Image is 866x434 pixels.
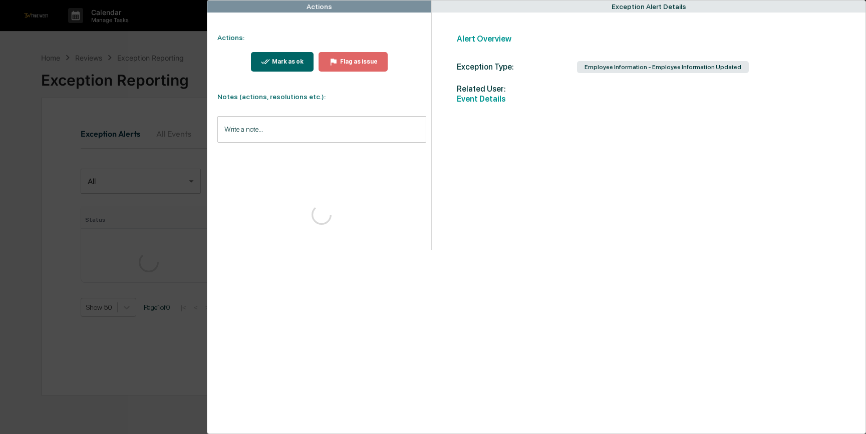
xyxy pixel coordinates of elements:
[319,52,388,72] button: Flag as issue
[217,34,244,42] strong: Actions:
[612,3,686,11] div: Exception Alert Details
[251,52,314,72] button: Mark as ok
[217,93,326,101] strong: Notes (actions, resolutions etc.):
[270,58,304,65] div: Mark as ok
[577,61,749,73] div: Employee Information - Employee Information Updated
[457,34,851,44] h2: Alert Overview
[307,3,332,11] div: Actions
[338,58,378,65] div: Flag as issue
[457,94,851,104] h2: Event Details
[457,84,577,94] span: Related User:
[457,62,577,72] div: Exception Type:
